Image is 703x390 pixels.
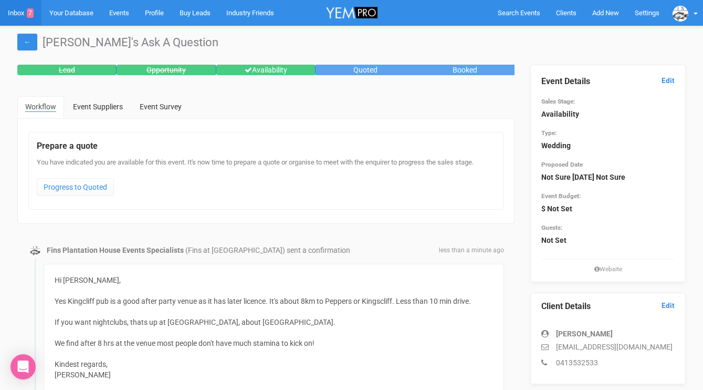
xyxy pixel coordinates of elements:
[30,245,40,256] img: data
[541,204,572,213] strong: $ Not Set
[541,342,675,352] p: [EMAIL_ADDRESS][DOMAIN_NAME]
[662,76,675,86] a: Edit
[37,140,495,152] legend: Prepare a quote
[541,110,579,118] strong: Availability
[541,357,675,368] p: 0413532533
[316,65,415,75] div: Quoted
[673,6,688,22] img: data
[556,330,613,338] strong: [PERSON_NAME]
[17,36,686,49] h1: [PERSON_NAME]'s Ask A Question
[17,65,117,75] div: Lead
[541,301,675,313] legend: Client Details
[498,9,540,17] span: Search Events
[541,129,557,137] small: Type:
[541,161,583,168] small: Proposed Date
[17,96,64,118] a: Workflow
[541,173,625,181] strong: Not Sure [DATE] Not Sure
[541,98,575,105] small: Sales Stage:
[439,246,504,255] span: less than a minute ago
[541,141,571,150] strong: Wedding
[541,224,562,231] small: Guests:
[541,192,581,200] small: Event Budget:
[662,301,675,311] a: Edit
[37,178,114,196] a: Progress to Quoted
[556,9,576,17] span: Clients
[541,265,675,274] small: Website
[47,246,184,254] strong: Fins Plantation House Events Specialists
[11,354,36,379] div: Open Intercom Messenger
[541,76,675,88] legend: Event Details
[185,246,350,254] span: (Fins at [GEOGRAPHIC_DATA]) sent a confirmation
[415,65,515,75] div: Booked
[216,65,316,75] div: Availability
[65,96,131,117] a: Event Suppliers
[117,65,216,75] div: Opportunity
[27,8,34,18] span: 7
[592,9,619,17] span: Add New
[37,158,495,201] div: You have indicated you are available for this event. It's now time to prepare a quote or organise...
[17,34,37,50] a: ←
[541,236,566,244] strong: Not Set
[132,96,190,117] a: Event Survey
